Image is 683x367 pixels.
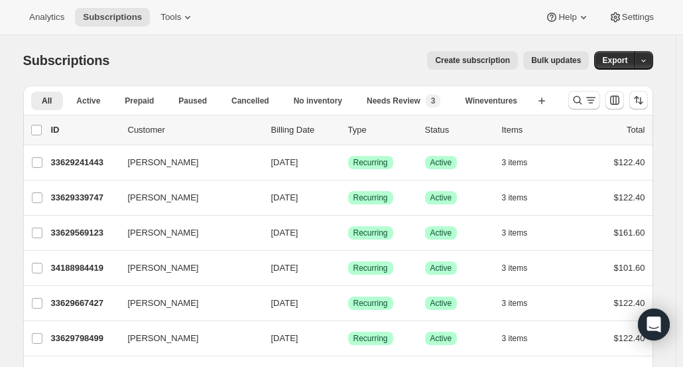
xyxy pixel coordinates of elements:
[231,96,269,106] span: Cancelled
[502,157,528,168] span: 3 items
[568,91,600,110] button: Search and filter results
[601,8,662,27] button: Settings
[51,294,645,313] div: 33629667427[PERSON_NAME][DATE]SuccessRecurringSuccessActive3 items$122.40
[638,309,670,340] div: Open Intercom Messenger
[271,298,298,308] span: [DATE]
[427,51,518,70] button: Create subscription
[271,263,298,273] span: [DATE]
[83,12,142,23] span: Subscriptions
[502,298,528,309] span: 3 items
[523,51,589,70] button: Bulk updates
[502,294,542,313] button: 3 items
[425,123,491,137] p: Status
[502,333,528,344] span: 3 items
[502,153,542,172] button: 3 items
[622,12,654,23] span: Settings
[42,96,52,106] span: All
[430,298,452,309] span: Active
[271,228,298,238] span: [DATE]
[502,192,528,203] span: 3 items
[51,261,117,275] p: 34188984419
[614,333,645,343] span: $122.40
[353,157,388,168] span: Recurring
[353,263,388,273] span: Recurring
[76,96,100,106] span: Active
[353,298,388,309] span: Recurring
[430,263,452,273] span: Active
[51,332,117,345] p: 33629798499
[125,96,154,106] span: Prepaid
[128,332,199,345] span: [PERSON_NAME]
[120,257,253,279] button: [PERSON_NAME]
[430,192,452,203] span: Active
[502,329,542,348] button: 3 items
[51,153,645,172] div: 33629241443[PERSON_NAME][DATE]SuccessRecurringSuccessActive3 items$122.40
[502,228,528,238] span: 3 items
[128,191,199,204] span: [PERSON_NAME]
[271,192,298,202] span: [DATE]
[120,152,253,173] button: [PERSON_NAME]
[51,156,117,169] p: 33629241443
[51,224,645,242] div: 33629569123[PERSON_NAME][DATE]SuccessRecurringSuccessActive3 items$161.60
[558,12,576,23] span: Help
[294,96,342,106] span: No inventory
[23,53,110,68] span: Subscriptions
[160,12,181,23] span: Tools
[502,123,568,137] div: Items
[614,192,645,202] span: $122.40
[75,8,150,27] button: Subscriptions
[51,191,117,204] p: 33629339747
[605,91,624,110] button: Customize table column order and visibility
[128,297,199,310] span: [PERSON_NAME]
[128,226,199,240] span: [PERSON_NAME]
[29,12,64,23] span: Analytics
[128,156,199,169] span: [PERSON_NAME]
[602,55,627,66] span: Export
[120,293,253,314] button: [PERSON_NAME]
[502,259,542,277] button: 3 items
[531,92,552,110] button: Create new view
[271,157,298,167] span: [DATE]
[531,55,581,66] span: Bulk updates
[629,91,648,110] button: Sort the results
[367,96,420,106] span: Needs Review
[31,113,101,127] button: More views
[614,263,645,273] span: $101.60
[502,263,528,273] span: 3 items
[51,259,645,277] div: 34188984419[PERSON_NAME][DATE]SuccessRecurringSuccessActive3 items$101.60
[21,8,72,27] button: Analytics
[353,192,388,203] span: Recurring
[178,96,207,106] span: Paused
[614,157,645,167] span: $122.40
[430,228,452,238] span: Active
[435,55,510,66] span: Create subscription
[353,333,388,344] span: Recurring
[51,297,117,310] p: 33629667427
[430,333,452,344] span: Active
[153,8,202,27] button: Tools
[353,228,388,238] span: Recurring
[502,224,542,242] button: 3 items
[128,123,261,137] p: Customer
[431,96,436,106] span: 3
[502,188,542,207] button: 3 items
[120,187,253,208] button: [PERSON_NAME]
[627,123,645,137] p: Total
[51,329,645,348] div: 33629798499[PERSON_NAME][DATE]SuccessRecurringSuccessActive3 items$122.40
[51,123,117,137] p: ID
[271,123,338,137] p: Billing Date
[51,123,645,137] div: IDCustomerBilling DateTypeStatusItemsTotal
[51,226,117,240] p: 33629569123
[271,333,298,343] span: [DATE]
[348,123,414,137] div: Type
[120,222,253,244] button: [PERSON_NAME]
[120,328,253,349] button: [PERSON_NAME]
[614,298,645,308] span: $122.40
[537,8,597,27] button: Help
[51,188,645,207] div: 33629339747[PERSON_NAME][DATE]SuccessRecurringSuccessActive3 items$122.40
[465,96,517,106] span: Wineventures
[594,51,635,70] button: Export
[614,228,645,238] span: $161.60
[128,261,199,275] span: [PERSON_NAME]
[430,157,452,168] span: Active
